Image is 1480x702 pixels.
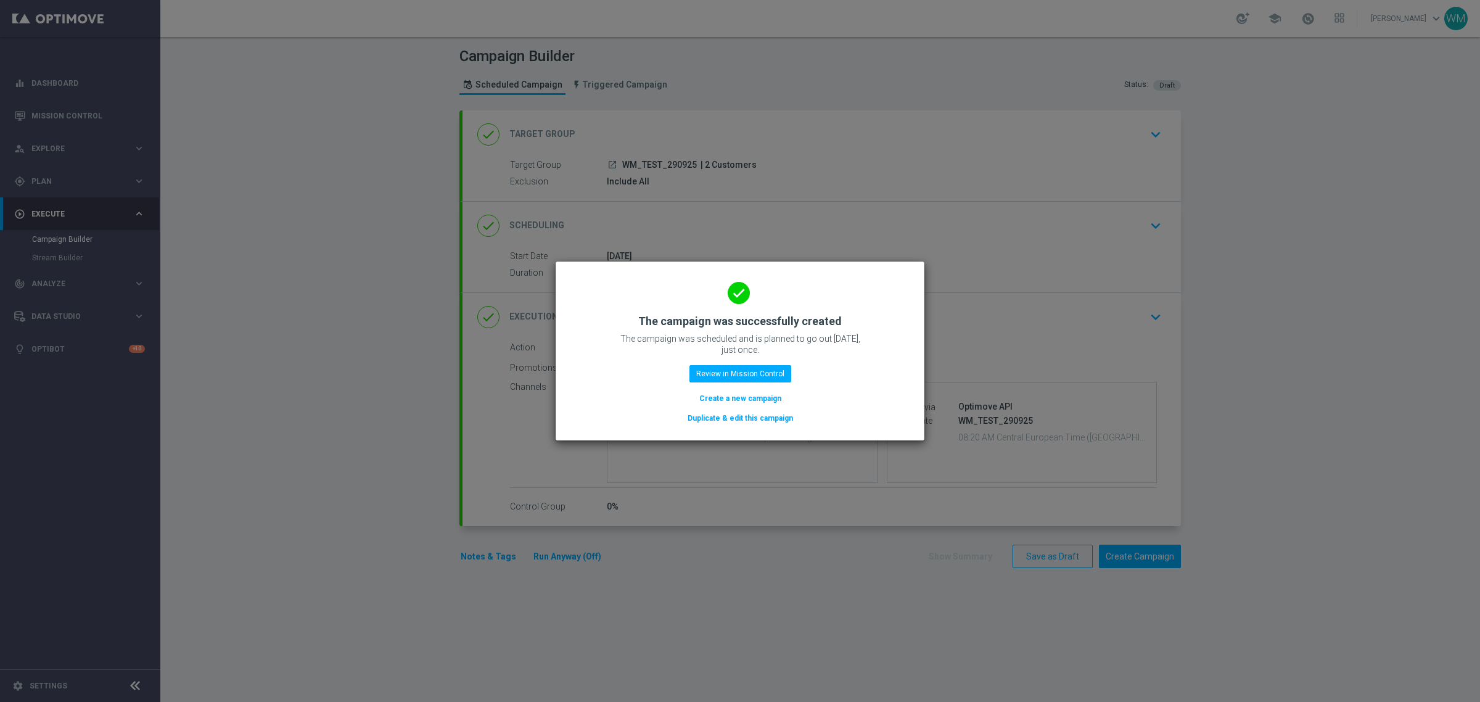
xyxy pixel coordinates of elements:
[698,392,783,405] button: Create a new campaign
[638,314,842,329] h2: The campaign was successfully created
[617,333,863,355] p: The campaign was scheduled and is planned to go out [DATE], just once.
[686,411,794,425] button: Duplicate & edit this campaign
[728,282,750,304] i: done
[689,365,791,382] button: Review in Mission Control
